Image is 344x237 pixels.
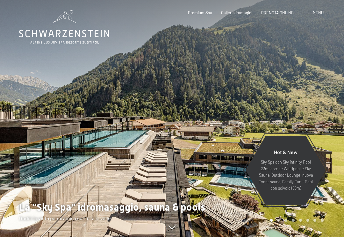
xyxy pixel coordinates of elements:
[261,10,294,15] a: PRENOTA ONLINE
[188,10,212,15] a: Premium Spa
[299,219,302,222] div: Carousel Page 5
[268,219,324,222] div: Carousel Pagination
[221,10,252,15] a: Galleria immagini
[306,219,309,222] div: Carousel Page 6
[277,219,280,222] div: Carousel Page 2
[292,219,295,222] div: Carousel Page 4
[284,219,287,222] div: Carousel Page 3
[321,219,324,222] div: Carousel Page 8
[270,219,273,222] div: Carousel Page 1 (Current Slide)
[245,135,326,205] a: Hot & New Sky Spa con Sky infinity Pool 23m, grande Whirlpool e Sky Sauna, Outdoor Lounge, nuova ...
[313,219,316,222] div: Carousel Page 7
[313,10,324,15] span: Menu
[258,159,313,191] p: Sky Spa con Sky infinity Pool 23m, grande Whirlpool e Sky Sauna, Outdoor Lounge, nuova Event saun...
[274,149,297,155] span: Hot & New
